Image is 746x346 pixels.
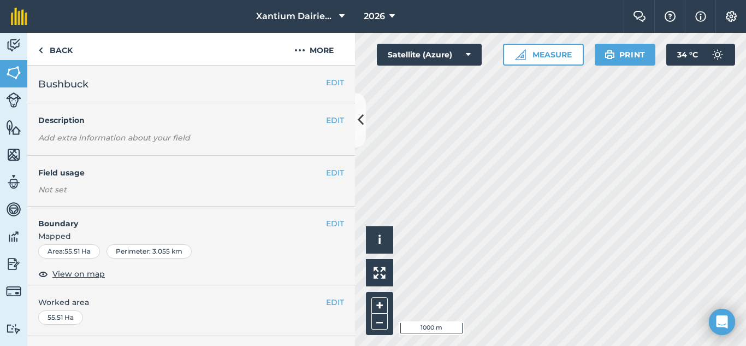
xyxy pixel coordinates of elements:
img: svg+xml;base64,PD94bWwgdmVyc2lvbj0iMS4wIiBlbmNvZGluZz0idXRmLTgiPz4KPCEtLSBHZW5lcmF0b3I6IEFkb2JlIE... [6,92,21,108]
img: svg+xml;base64,PHN2ZyB4bWxucz0iaHR0cDovL3d3dy53My5vcmcvMjAwMC9zdmciIHdpZHRoPSIxOSIgaGVpZ2h0PSIyNC... [605,48,615,61]
img: svg+xml;base64,PD94bWwgdmVyc2lvbj0iMS4wIiBlbmNvZGluZz0idXRmLTgiPz4KPCEtLSBHZW5lcmF0b3I6IEFkb2JlIE... [6,324,21,334]
img: svg+xml;base64,PD94bWwgdmVyc2lvbj0iMS4wIiBlbmNvZGluZz0idXRmLTgiPz4KPCEtLSBHZW5lcmF0b3I6IEFkb2JlIE... [6,37,21,54]
img: A question mark icon [664,11,677,22]
span: 2026 [364,10,385,23]
button: Satellite (Azure) [377,44,482,66]
img: svg+xml;base64,PD94bWwgdmVyc2lvbj0iMS4wIiBlbmNvZGluZz0idXRmLTgiPz4KPCEtLSBHZW5lcmF0b3I6IEFkb2JlIE... [6,284,21,299]
img: svg+xml;base64,PHN2ZyB4bWxucz0iaHR0cDovL3d3dy53My5vcmcvMjAwMC9zdmciIHdpZHRoPSI1NiIgaGVpZ2h0PSI2MC... [6,64,21,81]
a: Back [27,33,84,65]
span: Mapped [27,230,355,242]
button: Print [595,44,656,66]
img: svg+xml;base64,PD94bWwgdmVyc2lvbj0iMS4wIiBlbmNvZGluZz0idXRmLTgiPz4KPCEtLSBHZW5lcmF0b3I6IEFkb2JlIE... [6,201,21,218]
div: 55.51 Ha [38,310,83,325]
button: 34 °C [666,44,735,66]
img: Ruler icon [515,49,526,60]
button: View on map [38,267,105,280]
button: + [371,297,388,314]
button: EDIT [326,296,344,308]
button: i [366,226,393,254]
div: Open Intercom Messenger [709,309,735,335]
div: Perimeter : 3.055 km [106,244,192,259]
img: svg+xml;base64,PHN2ZyB4bWxucz0iaHR0cDovL3d3dy53My5vcmcvMjAwMC9zdmciIHdpZHRoPSI5IiBoZWlnaHQ9IjI0Ii... [38,44,43,57]
h4: Field usage [38,167,326,179]
span: 34 ° C [677,44,698,66]
button: EDIT [326,114,344,126]
span: i [378,233,381,247]
img: Two speech bubbles overlapping with the left bubble in the forefront [633,11,646,22]
button: – [371,314,388,330]
img: Four arrows, one pointing top left, one top right, one bottom right and the last bottom left [374,267,386,279]
img: svg+xml;base64,PHN2ZyB4bWxucz0iaHR0cDovL3d3dy53My5vcmcvMjAwMC9zdmciIHdpZHRoPSI1NiIgaGVpZ2h0PSI2MC... [6,146,21,163]
img: fieldmargin Logo [11,8,27,25]
h4: Description [38,114,344,126]
em: Add extra information about your field [38,133,190,143]
img: svg+xml;base64,PHN2ZyB4bWxucz0iaHR0cDovL3d3dy53My5vcmcvMjAwMC9zdmciIHdpZHRoPSI1NiIgaGVpZ2h0PSI2MC... [6,119,21,136]
img: svg+xml;base64,PD94bWwgdmVyc2lvbj0iMS4wIiBlbmNvZGluZz0idXRmLTgiPz4KPCEtLSBHZW5lcmF0b3I6IEFkb2JlIE... [707,44,729,66]
span: Bushbuck [38,77,88,92]
div: Not set [38,184,344,195]
img: A cog icon [725,11,738,22]
button: More [273,33,355,65]
button: EDIT [326,218,344,230]
img: svg+xml;base64,PHN2ZyB4bWxucz0iaHR0cDovL3d3dy53My5vcmcvMjAwMC9zdmciIHdpZHRoPSIxNyIgaGVpZ2h0PSIxNy... [695,10,706,23]
button: EDIT [326,167,344,179]
img: svg+xml;base64,PHN2ZyB4bWxucz0iaHR0cDovL3d3dy53My5vcmcvMjAwMC9zdmciIHdpZHRoPSIyMCIgaGVpZ2h0PSIyNC... [294,44,305,57]
span: Xantium Dairies [GEOGRAPHIC_DATA] [256,10,335,23]
button: Measure [503,44,584,66]
div: Area : 55.51 Ha [38,244,100,259]
button: EDIT [326,77,344,89]
img: svg+xml;base64,PHN2ZyB4bWxucz0iaHR0cDovL3d3dy53My5vcmcvMjAwMC9zdmciIHdpZHRoPSIxOCIgaGVpZ2h0PSIyNC... [38,267,48,280]
img: svg+xml;base64,PD94bWwgdmVyc2lvbj0iMS4wIiBlbmNvZGluZz0idXRmLTgiPz4KPCEtLSBHZW5lcmF0b3I6IEFkb2JlIE... [6,174,21,190]
span: View on map [52,268,105,280]
img: svg+xml;base64,PD94bWwgdmVyc2lvbj0iMS4wIiBlbmNvZGluZz0idXRmLTgiPz4KPCEtLSBHZW5lcmF0b3I6IEFkb2JlIE... [6,228,21,245]
span: Worked area [38,296,344,308]
img: svg+xml;base64,PD94bWwgdmVyc2lvbj0iMS4wIiBlbmNvZGluZz0idXRmLTgiPz4KPCEtLSBHZW5lcmF0b3I6IEFkb2JlIE... [6,256,21,272]
h4: Boundary [27,207,326,230]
